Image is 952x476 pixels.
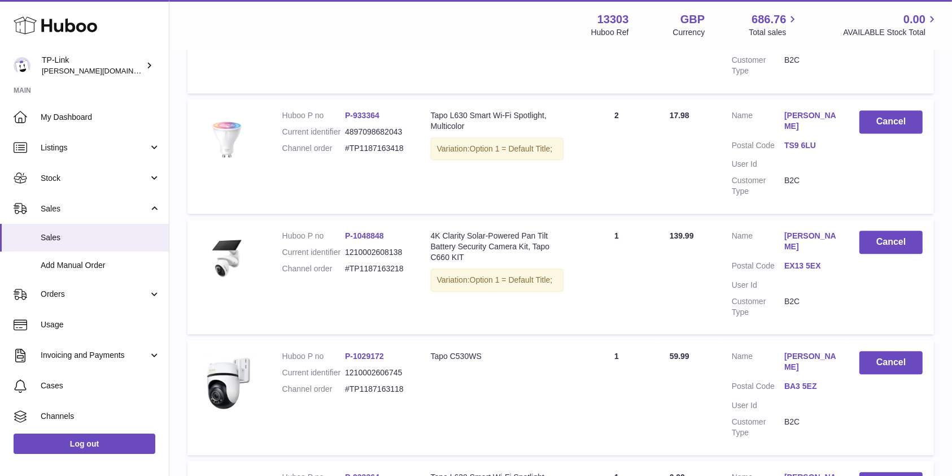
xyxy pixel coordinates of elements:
td: 1 [575,219,658,334]
dt: Channel order [282,384,345,395]
dt: Customer Type [732,175,784,197]
a: Log out [14,434,155,454]
div: Variation: [431,269,564,292]
span: Total sales [749,27,799,38]
img: Tapo_C660_KIT_EU_1.0_overview_01_large_20250408025139g.jpg [199,231,255,287]
span: [PERSON_NAME][DOMAIN_NAME][EMAIL_ADDRESS][DOMAIN_NAME] [42,66,285,75]
dd: #TP1187163218 [345,263,408,274]
dt: Huboo P no [282,110,345,121]
div: Currency [673,27,705,38]
td: 1 [575,340,658,455]
span: Cases [41,380,160,391]
span: AVAILABLE Stock Total [843,27,938,38]
div: 4K Clarity Solar-Powered Pan Tilt Battery Security Camera Kit, Tapo C660 KIT [431,231,564,263]
div: TP-Link [42,55,143,76]
button: Cancel [859,231,923,254]
dd: B2C [784,296,837,318]
span: 139.99 [670,231,694,240]
dt: Current identifier [282,127,345,137]
a: TS9 6LU [784,140,837,151]
span: Sales [41,204,149,214]
dt: Postal Code [732,261,784,274]
span: Sales [41,232,160,243]
a: [PERSON_NAME] [784,351,837,373]
span: Usage [41,319,160,330]
dd: 1210002608138 [345,247,408,258]
span: My Dashboard [41,112,160,123]
dt: User Id [732,159,784,170]
strong: GBP [680,12,705,27]
dd: B2C [784,417,837,438]
a: BA3 5EZ [784,381,837,392]
dt: Huboo P no [282,351,345,362]
img: 133031744299961.jpg [199,351,255,413]
strong: 13303 [597,12,629,27]
dt: User Id [732,400,784,411]
span: Stock [41,173,149,184]
div: Tapo L630 Smart Wi-Fi Spotlight, Multicolor [431,110,564,132]
span: 686.76 [752,12,786,27]
dd: B2C [784,175,837,197]
dt: User Id [732,280,784,291]
span: 59.99 [670,352,689,361]
a: 686.76 Total sales [749,12,799,38]
a: 0.00 AVAILABLE Stock Total [843,12,938,38]
div: Huboo Ref [591,27,629,38]
dd: #TP1187163118 [345,384,408,395]
dd: #TP1187163418 [345,143,408,154]
a: P-1048848 [345,231,384,240]
span: 17.98 [670,111,689,120]
dt: Name [732,351,784,375]
img: susie.li@tp-link.com [14,57,30,74]
span: Option 1 = Default Title; [470,144,553,153]
div: Variation: [431,137,564,161]
dd: 4897098682043 [345,127,408,137]
span: Invoicing and Payments [41,350,149,361]
span: Channels [41,411,160,422]
button: Cancel [859,351,923,374]
dt: Customer Type [732,417,784,438]
dt: Postal Code [732,140,784,154]
dt: Postal Code [732,381,784,395]
dt: Current identifier [282,367,345,378]
td: 2 [575,99,658,214]
a: [PERSON_NAME] [784,110,837,132]
a: P-933364 [345,111,379,120]
dt: Name [732,110,784,135]
dt: Channel order [282,263,345,274]
a: P-1029172 [345,352,384,361]
button: Cancel [859,110,923,133]
dt: Customer Type [732,296,784,318]
span: Add Manual Order [41,260,160,271]
dt: Huboo P no [282,231,345,241]
span: Orders [41,289,149,300]
dt: Current identifier [282,247,345,258]
dd: 1210002606745 [345,367,408,378]
dd: B2C [784,55,837,76]
span: 0.00 [903,12,925,27]
a: [PERSON_NAME] [784,231,837,252]
dt: Customer Type [732,55,784,76]
span: Listings [41,142,149,153]
span: Option 1 = Default Title; [470,275,553,284]
img: Tapo_L630_01_large_20220706070413f.jpg [199,110,255,167]
div: Tapo C530WS [431,351,564,362]
a: EX13 5EX [784,261,837,271]
dt: Channel order [282,143,345,154]
dt: Name [732,231,784,255]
